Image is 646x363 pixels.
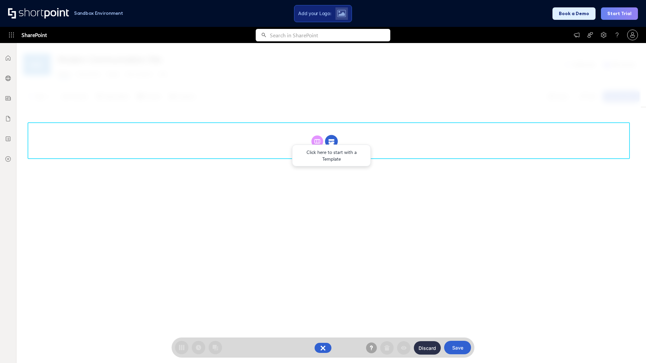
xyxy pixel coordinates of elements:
[298,10,331,16] span: Add your Logo:
[552,7,596,20] button: Book a Demo
[601,7,638,20] button: Start Trial
[270,29,390,41] input: Search in SharePoint
[414,341,441,355] button: Discard
[22,27,47,43] span: SharePoint
[337,10,346,17] img: Upload logo
[74,11,123,15] h1: Sandbox Environment
[444,341,471,354] button: Save
[612,331,646,363] iframe: Chat Widget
